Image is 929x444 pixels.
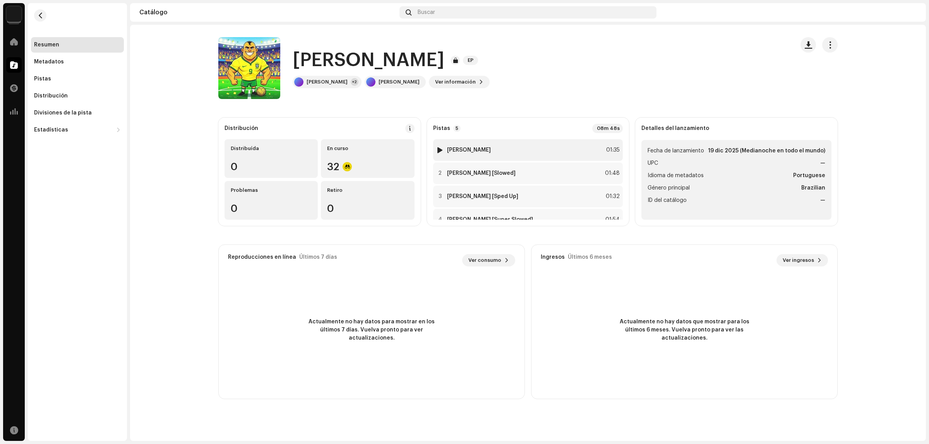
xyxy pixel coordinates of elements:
div: Estadísticas [34,127,68,133]
span: Idioma de metadatos [648,171,704,180]
strong: [PERSON_NAME] [447,147,491,153]
re-m-nav-item: Metadatos [31,54,124,70]
span: EP [463,56,478,65]
span: Fecha de lanzamiento [648,146,704,155]
div: 08m 48s [592,124,623,133]
span: Buscar [418,9,435,15]
strong: Brazilian [801,183,825,193]
div: Pistas [34,76,51,82]
div: Últimos 6 meses [568,254,612,260]
div: Últimos 7 días [299,254,337,260]
span: Género principal [648,183,690,193]
div: Distribuída [231,145,312,152]
div: 01:35 [603,145,620,155]
strong: 19 dic 2025 (Medianoche en todo el mundo) [708,146,825,155]
div: Ingresos [541,254,565,260]
re-m-nav-item: Divisiones de la pista [31,105,124,121]
div: +2 [351,78,358,86]
div: En curso [327,145,408,152]
div: Divisiones de la pista [34,110,92,116]
div: Catálogo [139,9,396,15]
strong: [PERSON_NAME] [Sped Up] [447,193,518,200]
span: Ver información [435,74,476,90]
div: 01:54 [603,215,620,224]
div: Reproducciones en línea [228,254,296,260]
strong: Detalles del lanzamiento [641,125,709,131]
span: ID del catálogo [648,196,687,205]
div: 01:32 [603,192,620,201]
span: Ver consumo [468,253,501,268]
div: [PERSON_NAME] [307,79,348,85]
button: Ver ingresos [776,254,828,266]
span: Ver ingresos [783,253,814,268]
div: Retiro [327,187,408,193]
strong: — [820,159,825,168]
button: Ver consumo [462,254,515,266]
span: Actualmente no hay datos para mostrar en los últimos 7 días. Vuelva pronto para ver actualizaciones. [302,318,441,342]
button: Ver información [429,76,490,88]
div: 01:48 [603,169,620,178]
re-m-nav-item: Resumen [31,37,124,53]
img: d6e06fa9-f9ce-4a05-ae31-ec4e8b5de632 [904,6,917,19]
re-m-nav-dropdown: Estadísticas [31,122,124,138]
strong: Portuguese [793,171,825,180]
div: Distribución [34,93,68,99]
strong: [PERSON_NAME] [Super Slowed] [447,217,533,223]
strong: Pistas [433,125,450,131]
span: UPC [648,159,658,168]
img: 34f81ff7-2202-4073-8c5d-62963ce809f3 [6,6,22,22]
strong: [PERSON_NAME] [Slowed] [447,170,516,176]
strong: — [820,196,825,205]
div: Problemas [231,187,312,193]
div: Distribución [225,125,258,131]
re-m-nav-item: Pistas [31,71,124,87]
p-badge: 5 [453,125,461,132]
h1: [PERSON_NAME] [293,48,444,73]
div: Resumen [34,42,59,48]
re-m-nav-item: Distribución [31,88,124,104]
span: Actualmente no hay datos que mostrar para los últimos 6 meses. Vuelva pronto para ver las actuali... [615,318,754,342]
div: Metadatos [34,59,64,65]
div: [PERSON_NAME] [379,79,420,85]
